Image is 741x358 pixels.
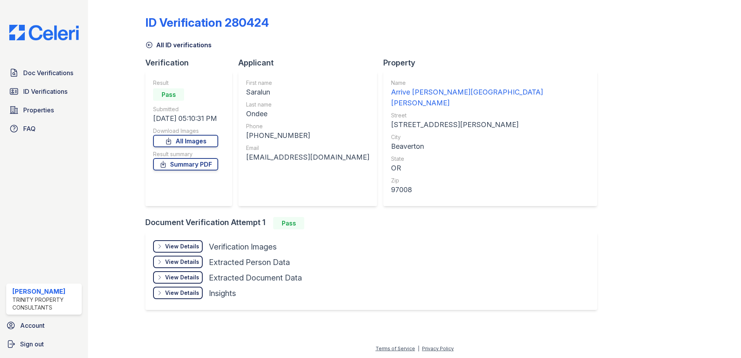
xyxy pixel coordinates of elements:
div: Zip [391,177,589,184]
a: Terms of Service [376,346,415,351]
span: Account [20,321,45,330]
div: Result [153,79,218,87]
div: City [391,133,589,141]
a: Doc Verifications [6,65,82,81]
span: Properties [23,105,54,115]
div: Document Verification Attempt 1 [145,217,603,229]
div: Email [246,144,369,152]
div: Last name [246,101,369,108]
a: FAQ [6,121,82,136]
a: Properties [6,102,82,118]
div: Pass [153,88,184,101]
div: [DATE] 05:10:31 PM [153,113,218,124]
div: View Details [165,289,199,297]
div: Name [391,79,589,87]
div: 97008 [391,184,589,195]
img: CE_Logo_Blue-a8612792a0a2168367f1c8372b55b34899dd931a85d93a1a3d3e32e68fde9ad4.png [3,25,85,40]
div: Pass [273,217,304,229]
div: Arrive [PERSON_NAME][GEOGRAPHIC_DATA][PERSON_NAME] [391,87,589,108]
div: Verification [145,57,238,68]
div: View Details [165,243,199,250]
div: [PERSON_NAME] [12,287,79,296]
div: Applicant [238,57,383,68]
a: All ID verifications [145,40,212,50]
div: OR [391,163,589,174]
div: Saralun [246,87,369,98]
a: ID Verifications [6,84,82,99]
div: Download Images [153,127,218,135]
a: Account [3,318,85,333]
div: ID Verification 280424 [145,15,269,29]
div: View Details [165,258,199,266]
div: Verification Images [209,241,277,252]
div: Ondee [246,108,369,119]
span: FAQ [23,124,36,133]
span: Sign out [20,339,44,349]
div: [STREET_ADDRESS][PERSON_NAME] [391,119,589,130]
div: Extracted Document Data [209,272,302,283]
div: Trinity Property Consultants [12,296,79,312]
a: All Images [153,135,218,147]
a: Sign out [3,336,85,352]
div: View Details [165,274,199,281]
div: Street [391,112,589,119]
a: Privacy Policy [422,346,454,351]
a: Name Arrive [PERSON_NAME][GEOGRAPHIC_DATA][PERSON_NAME] [391,79,589,108]
div: Result summary [153,150,218,158]
div: [PHONE_NUMBER] [246,130,369,141]
div: Beaverton [391,141,589,152]
div: Insights [209,288,236,299]
div: Phone [246,122,369,130]
div: State [391,155,589,163]
div: | [418,346,419,351]
div: [EMAIL_ADDRESS][DOMAIN_NAME] [246,152,369,163]
div: Property [383,57,603,68]
div: Submitted [153,105,218,113]
span: Doc Verifications [23,68,73,77]
div: Extracted Person Data [209,257,290,268]
span: ID Verifications [23,87,67,96]
div: First name [246,79,369,87]
a: Summary PDF [153,158,218,170]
